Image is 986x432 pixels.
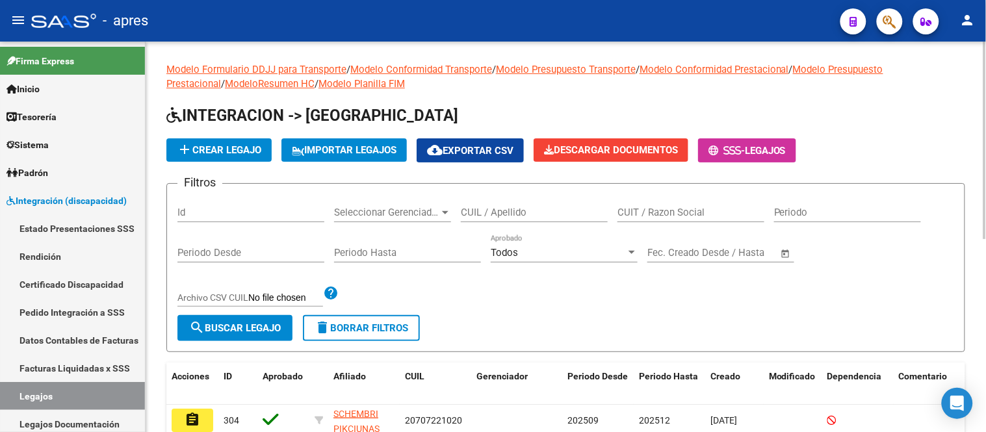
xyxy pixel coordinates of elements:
[166,138,272,162] button: Crear Legajo
[6,194,127,208] span: Integración (discapacidad)
[405,415,462,426] span: 20707221020
[894,362,972,405] datatable-header-cell: Comentario
[639,371,698,381] span: Periodo Hasta
[698,138,796,162] button: -Legajos
[427,142,443,158] mat-icon: cloud_download
[960,12,976,28] mat-icon: person
[6,54,74,68] span: Firma Express
[710,415,737,426] span: [DATE]
[328,362,400,405] datatable-header-cell: Afiliado
[303,315,420,341] button: Borrar Filtros
[705,362,764,405] datatable-header-cell: Creado
[639,415,670,426] span: 202512
[427,145,513,157] span: Exportar CSV
[177,142,192,157] mat-icon: add
[769,371,816,381] span: Modificado
[224,371,232,381] span: ID
[417,138,524,162] button: Exportar CSV
[471,362,562,405] datatable-header-cell: Gerenciador
[323,285,339,301] mat-icon: help
[281,138,407,162] button: IMPORTAR LEGAJOS
[350,64,492,75] a: Modelo Conformidad Transporte
[257,362,309,405] datatable-header-cell: Aprobado
[224,415,239,426] span: 304
[822,362,894,405] datatable-header-cell: Dependencia
[544,144,678,156] span: Descargar Documentos
[745,145,786,157] span: Legajos
[177,144,261,156] span: Crear Legajo
[779,246,794,261] button: Open calendar
[899,371,948,381] span: Comentario
[712,247,775,259] input: Fecha fin
[405,371,424,381] span: CUIL
[534,138,688,162] button: Descargar Documentos
[491,247,518,259] span: Todos
[640,64,789,75] a: Modelo Conformidad Prestacional
[189,322,281,334] span: Buscar Legajo
[476,371,528,381] span: Gerenciador
[6,138,49,152] span: Sistema
[10,12,26,28] mat-icon: menu
[292,144,396,156] span: IMPORTAR LEGAJOS
[185,412,200,427] mat-icon: assignment
[177,292,248,303] span: Archivo CSV CUIL
[333,371,366,381] span: Afiliado
[189,320,205,335] mat-icon: search
[6,166,48,180] span: Padrón
[315,322,408,334] span: Borrar Filtros
[710,371,740,381] span: Creado
[166,362,218,405] datatable-header-cell: Acciones
[562,362,634,405] datatable-header-cell: Periodo Desde
[400,362,471,405] datatable-header-cell: CUIL
[942,388,973,419] div: Open Intercom Messenger
[225,78,315,90] a: ModeloResumen HC
[166,107,458,125] span: INTEGRACION -> [GEOGRAPHIC_DATA]
[764,362,822,405] datatable-header-cell: Modificado
[103,6,148,35] span: - apres
[827,371,882,381] span: Dependencia
[263,371,303,381] span: Aprobado
[315,320,330,335] mat-icon: delete
[634,362,705,405] datatable-header-cell: Periodo Hasta
[708,145,745,157] span: -
[6,82,40,96] span: Inicio
[248,292,323,304] input: Archivo CSV CUIL
[647,247,700,259] input: Fecha inicio
[567,371,628,381] span: Periodo Desde
[334,207,439,218] span: Seleccionar Gerenciador
[318,78,405,90] a: Modelo Planilla FIM
[496,64,636,75] a: Modelo Presupuesto Transporte
[177,315,292,341] button: Buscar Legajo
[6,110,57,124] span: Tesorería
[218,362,257,405] datatable-header-cell: ID
[177,173,222,192] h3: Filtros
[567,415,599,426] span: 202509
[172,371,209,381] span: Acciones
[166,64,346,75] a: Modelo Formulario DDJJ para Transporte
